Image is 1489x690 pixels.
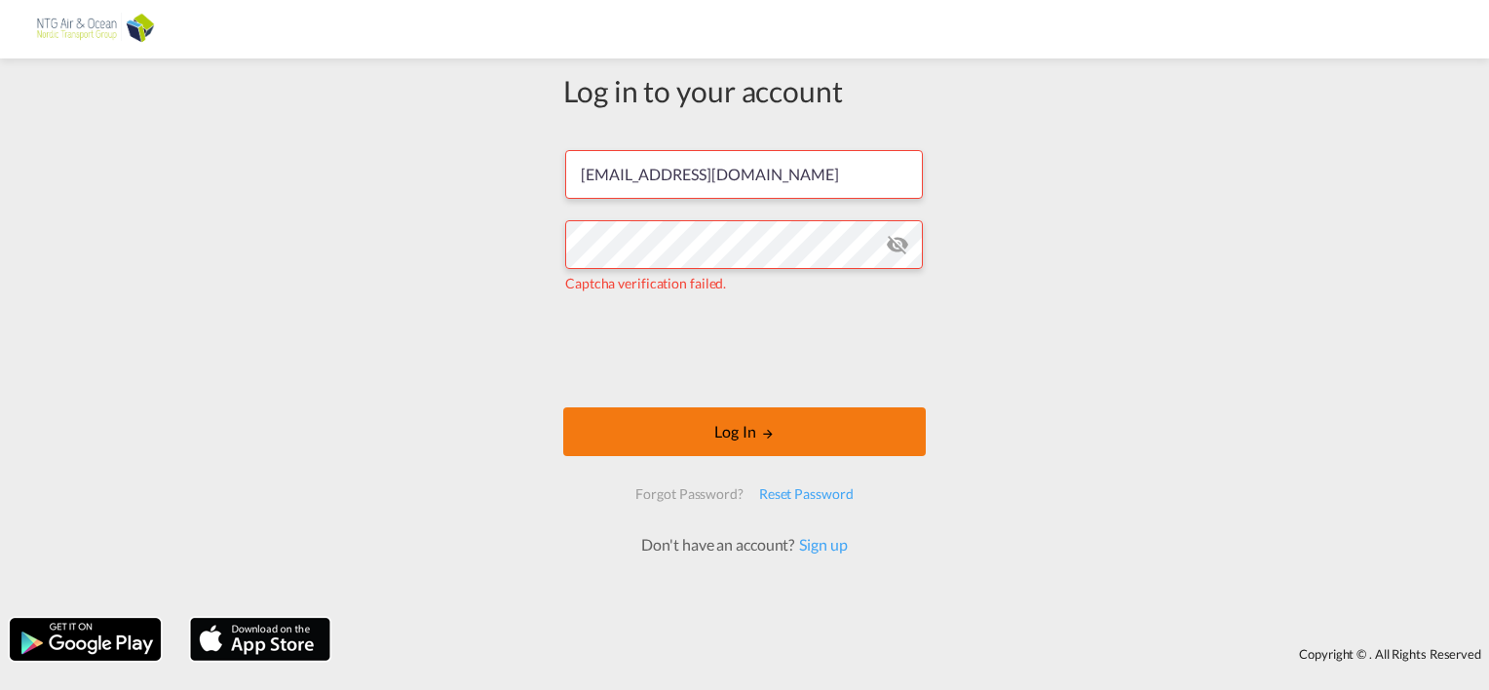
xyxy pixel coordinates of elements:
img: google.png [8,616,163,663]
div: Reset Password [751,477,861,512]
a: Sign up [794,535,847,554]
input: Enter email/phone number [565,150,923,199]
div: Forgot Password? [628,477,750,512]
img: e656f910b01211ecad38b5b032e214e6.png [29,8,161,52]
button: LOGIN [563,407,926,456]
div: Log in to your account [563,70,926,111]
div: Copyright © . All Rights Reserved [340,637,1489,671]
img: apple.png [188,616,332,663]
span: Captcha verification failed. [565,275,726,291]
iframe: reCAPTCHA [596,312,893,388]
div: Don't have an account? [620,534,868,556]
md-icon: icon-eye-off [886,233,909,256]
